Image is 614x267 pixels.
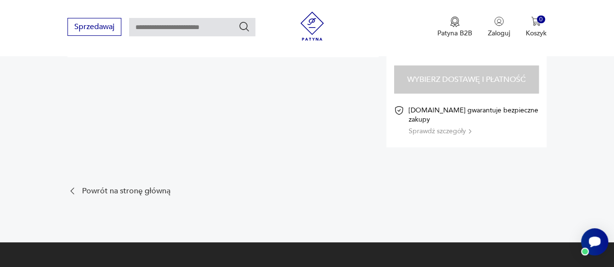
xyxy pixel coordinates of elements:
a: Sprzedawaj [67,24,121,31]
button: Sprawdź szczegóły [409,126,471,136]
img: Ikona medalu [450,16,460,27]
button: Szukaj [238,21,250,32]
button: 0Koszyk [526,16,547,38]
div: 0 [537,16,545,24]
p: Powrót na stronę główną [82,188,170,194]
div: [DOMAIN_NAME] gwarantuje bezpieczne zakupy [409,106,539,136]
img: Ikona koszyka [531,16,541,26]
button: Patyna B2B [437,16,472,38]
button: Zaloguj [488,16,510,38]
a: Powrót na stronę główną [67,186,170,196]
p: Patyna B2B [437,29,472,38]
img: Patyna - sklep z meblami i dekoracjami vintage [298,12,327,41]
iframe: Smartsupp widget button [581,228,608,255]
img: Ikonka użytkownika [494,16,504,26]
button: Sprzedawaj [67,18,121,36]
img: Ikona certyfikatu [394,106,404,115]
img: Ikona strzałki w prawo [468,129,471,134]
p: Zaloguj [488,29,510,38]
p: Koszyk [526,29,547,38]
a: Ikona medaluPatyna B2B [437,16,472,38]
